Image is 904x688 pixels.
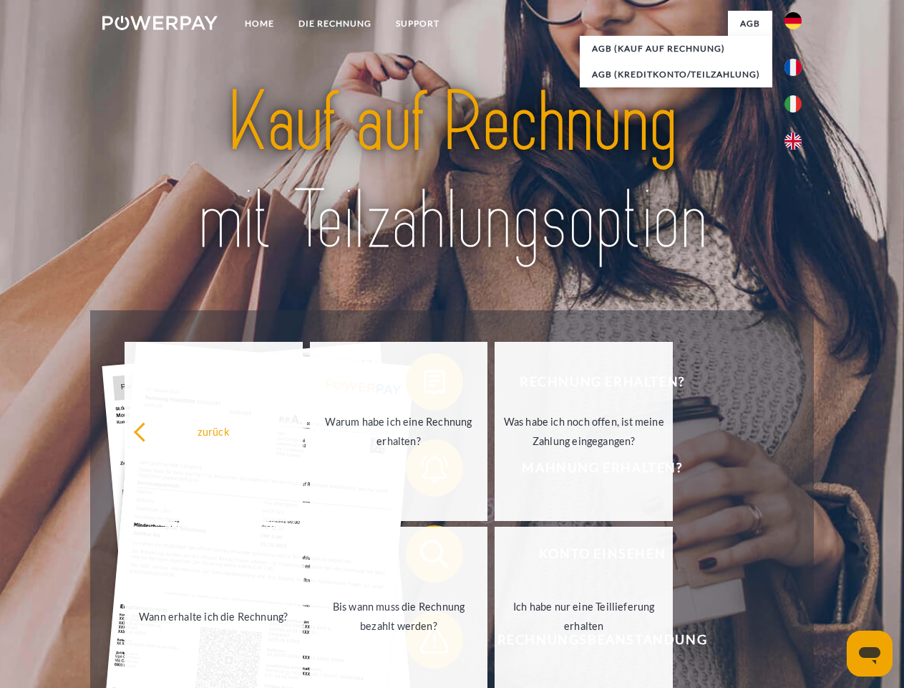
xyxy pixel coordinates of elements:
div: zurück [133,421,294,441]
a: agb [728,11,772,37]
a: DIE RECHNUNG [286,11,384,37]
div: Warum habe ich eine Rechnung erhalten? [319,412,480,451]
img: de [784,12,802,29]
iframe: Schaltfläche zum Öffnen des Messaging-Fensters [847,631,893,677]
img: it [784,95,802,113]
a: SUPPORT [384,11,452,37]
img: en [784,133,802,150]
div: Bis wann muss die Rechnung bezahlt werden? [319,597,480,636]
a: AGB (Kreditkonto/Teilzahlung) [580,62,772,87]
img: title-powerpay_de.svg [137,69,767,274]
a: Was habe ich noch offen, ist meine Zahlung eingegangen? [495,342,673,521]
div: Was habe ich noch offen, ist meine Zahlung eingegangen? [503,412,664,451]
div: Wann erhalte ich die Rechnung? [133,606,294,626]
img: logo-powerpay-white.svg [102,16,218,30]
a: Home [233,11,286,37]
div: Ich habe nur eine Teillieferung erhalten [503,597,664,636]
a: AGB (Kauf auf Rechnung) [580,36,772,62]
img: fr [784,59,802,76]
